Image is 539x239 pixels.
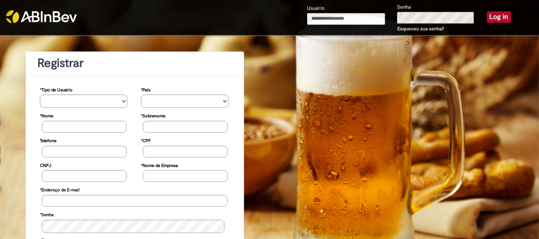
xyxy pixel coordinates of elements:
[6,10,77,23] img: ABInbev-white.png
[40,208,54,220] label: Senha
[40,83,73,95] label: Tipo de Usuário
[141,159,178,170] label: Nome da Empresa
[141,83,150,95] label: País
[141,134,151,146] label: CPF
[487,11,511,22] button: Log in
[307,5,325,12] label: Usuário
[397,4,411,11] label: Senha
[397,26,444,32] a: Esqueceu sua senha?
[40,134,56,146] label: Telefone
[141,109,165,121] label: Sobrenome
[40,183,79,195] label: Endereço de E-mail
[40,159,51,170] label: CNPJ
[40,109,53,121] label: Nome
[37,57,232,70] h1: Registrar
